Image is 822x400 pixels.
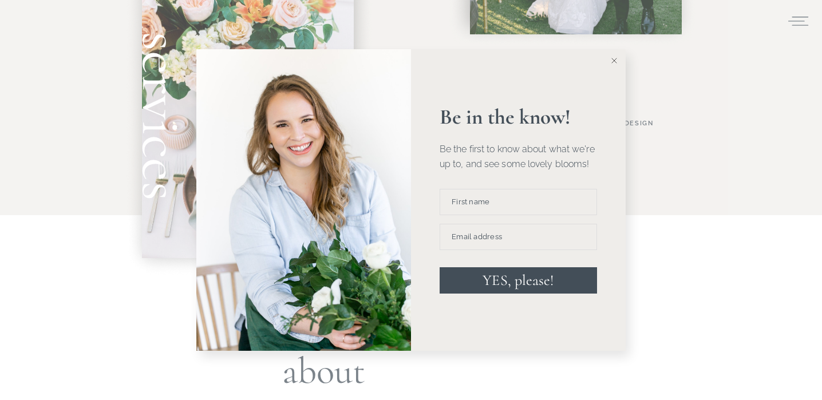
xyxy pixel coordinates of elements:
[440,142,597,171] p: Be the first to know about what we're up to, and see some lovely blooms!
[440,267,597,294] button: YES, please!
[326,44,373,51] span: Subscribe
[483,271,554,289] span: YES, please!
[440,106,597,128] p: Be in the know!
[314,34,385,61] button: Subscribe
